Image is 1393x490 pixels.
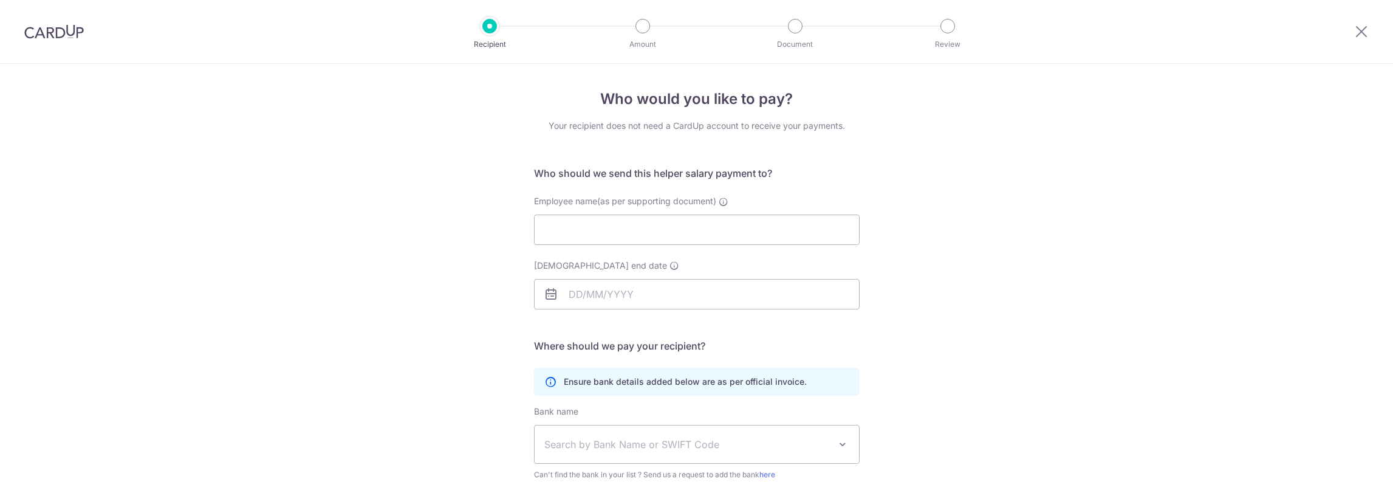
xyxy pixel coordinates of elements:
[445,38,535,50] p: Recipient
[534,260,667,272] span: [DEMOGRAPHIC_DATA] end date
[534,120,860,132] div: Your recipient does not need a CardUp account to receive your payments.
[564,376,807,388] p: Ensure bank details added below are as per official invoice.
[534,405,578,418] label: Bank name
[24,24,84,39] img: CardUp
[544,437,830,452] span: Search by Bank Name or SWIFT Code
[750,38,840,50] p: Document
[534,166,860,181] h5: Who should we send this helper salary payment to?
[903,38,993,50] p: Review
[534,339,860,353] h5: Where should we pay your recipient?
[534,196,716,206] span: Employee name(as per supporting document)
[534,279,860,309] input: DD/MM/YYYY
[534,469,860,481] span: Can't find the bank in your list ? Send us a request to add the bank
[534,88,860,110] h4: Who would you like to pay?
[759,470,775,479] a: here
[598,38,688,50] p: Amount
